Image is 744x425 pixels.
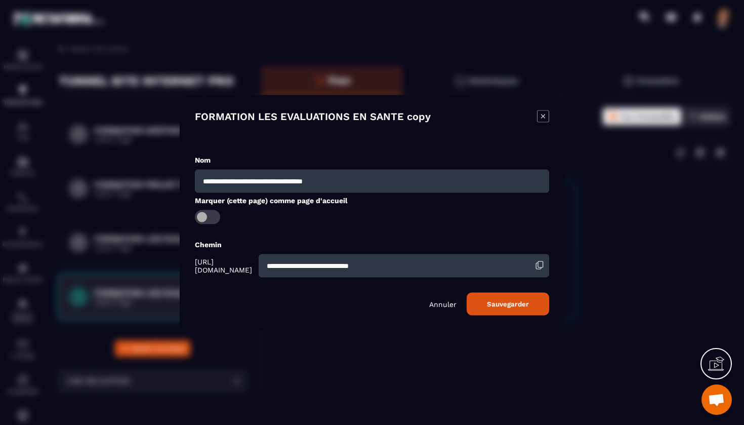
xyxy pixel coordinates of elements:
a: Ouvrir le chat [701,384,732,415]
h4: FORMATION LES EVALUATIONS EN SANTE copy [195,110,431,124]
label: Nom [195,156,211,164]
p: Annuler [429,300,457,308]
button: Sauvegarder [467,292,549,315]
span: [URL][DOMAIN_NAME] [195,257,256,274]
label: Marquer (cette page) comme page d'accueil [195,196,348,204]
label: Chemin [195,240,222,248]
